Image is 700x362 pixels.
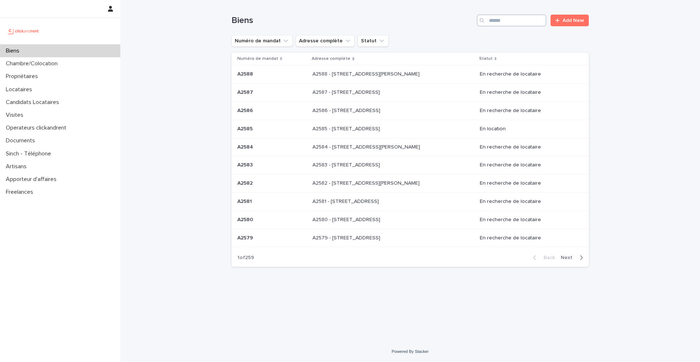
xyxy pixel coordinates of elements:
[3,124,72,131] p: Operateurs clickandrent
[480,89,577,96] p: En recherche de locataire
[558,254,589,261] button: Next
[3,112,29,119] p: Visites
[480,235,577,241] p: En recherche de locataire
[392,349,428,354] a: Powered By Stacker
[232,138,589,156] tr: A2584A2584 A2584 - [STREET_ADDRESS][PERSON_NAME]A2584 - [STREET_ADDRESS][PERSON_NAME] En recherch...
[3,60,63,67] p: Chambre/Colocation
[312,215,382,223] p: A2580 - [STREET_ADDRESS]
[358,35,389,47] button: Statut
[237,179,254,186] p: A2582
[232,15,474,26] h1: Biens
[312,88,381,96] p: A2587 - [STREET_ADDRESS]
[232,229,589,247] tr: A2579A2579 A2579 - [STREET_ADDRESS]A2579 - [STREET_ADDRESS] En recherche de locataire
[237,215,254,223] p: A2580
[232,84,589,102] tr: A2587A2587 A2587 - [STREET_ADDRESS]A2587 - [STREET_ADDRESS] En recherche de locataire
[527,254,558,261] button: Back
[237,124,254,132] p: A2585
[237,234,254,241] p: A2579
[3,86,38,93] p: Locataires
[312,70,421,77] p: A2588 - [STREET_ADDRESS][PERSON_NAME]
[312,179,421,186] p: A2582 - 12 avenue Charles VII, Saint-Maur-des-Fossés 94100
[237,70,254,77] p: A2588
[312,106,382,114] p: A2586 - [STREET_ADDRESS]
[480,71,577,77] p: En recherche de locataire
[237,55,278,63] p: Numéro de mandat
[3,176,62,183] p: Apporteur d'affaires
[3,47,25,54] p: Biens
[232,211,589,229] tr: A2580A2580 A2580 - [STREET_ADDRESS]A2580 - [STREET_ADDRESS] En recherche de locataire
[551,15,589,26] a: Add New
[480,180,577,186] p: En recherche de locataire
[3,73,44,80] p: Propriétaires
[237,161,254,168] p: A2583
[480,144,577,150] p: En recherche de locataire
[312,161,381,168] p: A2583 - 79 Avenue du Général de Gaulle, Champigny sur Marne 94500
[480,199,577,205] p: En recherche de locataire
[539,255,555,260] span: Back
[6,24,41,38] img: UCB0brd3T0yccxBKYDjQ
[477,15,546,26] input: Search
[480,126,577,132] p: En location
[3,163,32,170] p: Artisans
[3,150,57,157] p: Sinch - Téléphone
[237,106,254,114] p: A2586
[232,249,260,267] p: 1 of 259
[561,255,577,260] span: Next
[232,35,293,47] button: Numéro de mandat
[479,55,493,63] p: Statut
[232,120,589,138] tr: A2585A2585 A2585 - [STREET_ADDRESS]A2585 - [STREET_ADDRESS] En location
[232,101,589,120] tr: A2586A2586 A2586 - [STREET_ADDRESS]A2586 - [STREET_ADDRESS] En recherche de locataire
[232,192,589,211] tr: A2581A2581 A2581 - [STREET_ADDRESS]A2581 - [STREET_ADDRESS] En recherche de locataire
[480,162,577,168] p: En recherche de locataire
[312,143,421,150] p: A2584 - 79 Avenue du Général de Gaulle, Champigny sur Marne 94500
[312,197,380,205] p: A2581 - [STREET_ADDRESS]
[3,189,39,196] p: Freelances
[237,197,253,205] p: A2581
[563,18,584,23] span: Add New
[312,55,350,63] p: Adresse complète
[237,88,254,96] p: A2587
[480,217,577,223] p: En recherche de locataire
[312,234,382,241] p: A2579 - [STREET_ADDRESS]
[296,35,355,47] button: Adresse complète
[232,65,589,84] tr: A2588A2588 A2588 - [STREET_ADDRESS][PERSON_NAME]A2588 - [STREET_ADDRESS][PERSON_NAME] En recherch...
[312,124,381,132] p: A2585 - [STREET_ADDRESS]
[232,156,589,174] tr: A2583A2583 A2583 - [STREET_ADDRESS]A2583 - [STREET_ADDRESS] En recherche de locataire
[480,108,577,114] p: En recherche de locataire
[3,137,41,144] p: Documents
[237,143,254,150] p: A2584
[3,99,65,106] p: Candidats Locataires
[232,174,589,193] tr: A2582A2582 A2582 - [STREET_ADDRESS][PERSON_NAME]A2582 - [STREET_ADDRESS][PERSON_NAME] En recherch...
